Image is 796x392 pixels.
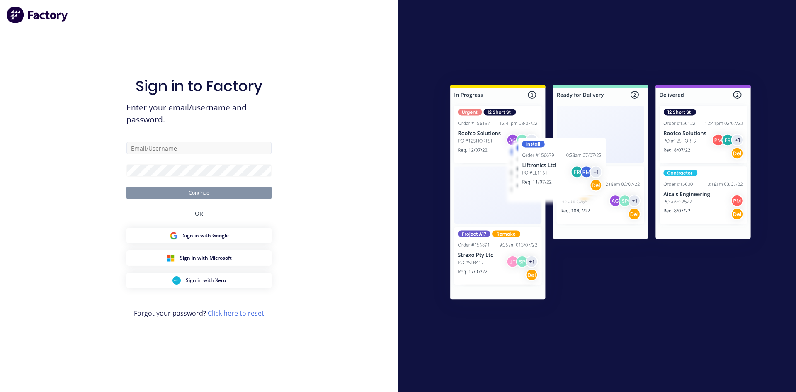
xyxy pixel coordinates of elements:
img: Google Sign in [170,231,178,240]
button: Google Sign inSign in with Google [126,228,272,243]
span: Forgot your password? [134,308,264,318]
span: Enter your email/username and password. [126,102,272,126]
div: OR [195,199,203,228]
input: Email/Username [126,142,272,154]
button: Xero Sign inSign in with Xero [126,273,272,288]
button: Continue [126,187,272,199]
img: Xero Sign in [172,276,181,285]
a: Click here to reset [208,309,264,318]
span: Sign in with Xero [186,277,226,284]
img: Factory [7,7,69,23]
img: Sign in [432,68,769,319]
span: Sign in with Google [183,232,229,239]
img: Microsoft Sign in [167,254,175,262]
h1: Sign in to Factory [136,77,262,95]
button: Microsoft Sign inSign in with Microsoft [126,250,272,266]
span: Sign in with Microsoft [180,254,232,262]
